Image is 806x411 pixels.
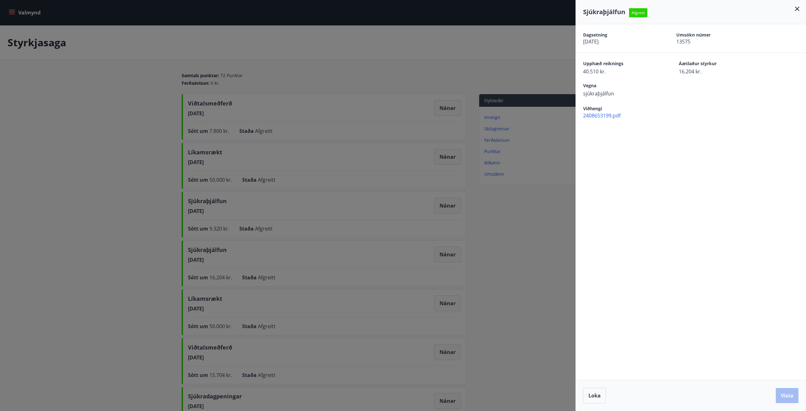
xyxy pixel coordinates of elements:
span: Áætlaður styrkur [679,60,752,68]
span: Loka [588,392,601,399]
span: Afgreitt [629,8,647,17]
span: 2408653199.pdf [583,112,806,119]
span: 16.204 kr. [679,68,752,75]
span: Sjúkraþjálfun [583,8,625,16]
span: 13575 [676,38,747,45]
button: Loka [583,388,606,403]
span: Upphæð reiknings [583,60,657,68]
span: Dagsetning [583,32,654,38]
span: Umsókn númer [676,32,747,38]
span: Vegna [583,83,657,90]
span: sjúkraþjálfun [583,90,657,97]
span: [DATE] [583,38,654,45]
span: Viðhengi [583,106,602,111]
span: 40.510 kr. [583,68,657,75]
